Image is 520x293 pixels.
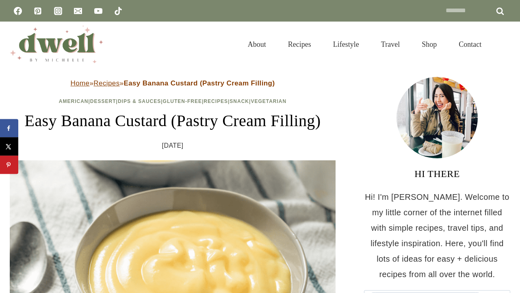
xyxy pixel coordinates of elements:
time: [DATE] [162,140,184,152]
a: Email [70,3,86,19]
span: | | | | | | [59,98,286,104]
a: Gluten-Free [163,98,202,104]
nav: Primary Navigation [237,30,492,59]
a: Recipes [277,30,322,59]
a: Dips & Sauces [118,98,161,104]
a: About [237,30,277,59]
a: Shop [411,30,448,59]
h3: HI THERE [364,166,510,181]
a: Recipes [204,98,228,104]
a: Lifestyle [322,30,370,59]
a: Home [71,79,90,87]
a: Contact [448,30,492,59]
a: Recipes [93,79,119,87]
p: Hi! I'm [PERSON_NAME]. Welcome to my little corner of the internet filled with simple recipes, tr... [364,189,510,282]
a: Dessert [90,98,116,104]
a: Snack [230,98,249,104]
strong: Easy Banana Custard (Pastry Cream Filling) [123,79,275,87]
a: Instagram [50,3,66,19]
img: DWELL by michelle [10,26,103,63]
span: » » [71,79,275,87]
button: View Search Form [496,37,510,51]
a: Vegetarian [251,98,286,104]
a: Travel [370,30,411,59]
a: American [59,98,89,104]
a: Facebook [10,3,26,19]
h1: Easy Banana Custard (Pastry Cream Filling) [10,109,336,133]
a: YouTube [90,3,106,19]
a: TikTok [110,3,126,19]
a: Pinterest [30,3,46,19]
